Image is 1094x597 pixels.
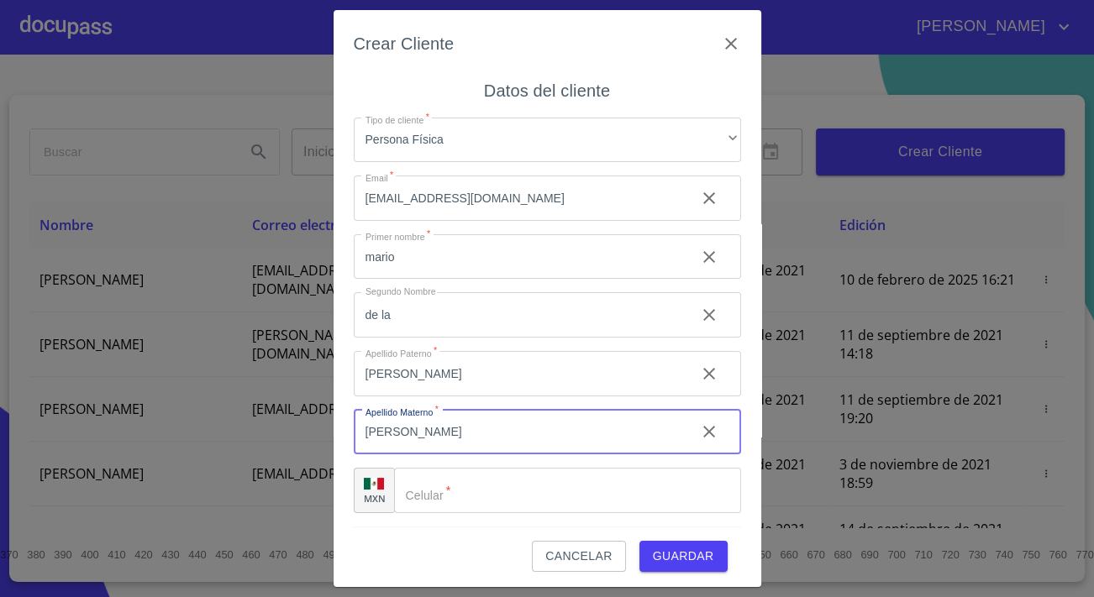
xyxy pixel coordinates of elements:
[653,546,714,567] span: Guardar
[364,492,386,505] p: MXN
[689,353,729,394] button: clear input
[689,411,729,452] button: clear input
[484,77,610,104] h6: Datos del cliente
[364,478,384,490] img: R93DlvwvvjP9fbrDwZeCRYBHk45OWMq+AAOlFVsxT89f82nwPLnD58IP7+ANJEaWYhP0Tx8kkA0WlQMPQsAAgwAOmBj20AXj6...
[545,546,612,567] span: Cancelar
[689,237,729,277] button: clear input
[354,118,741,163] div: Persona Física
[689,295,729,335] button: clear input
[639,541,728,572] button: Guardar
[689,178,729,218] button: clear input
[354,30,455,57] h6: Crear Cliente
[532,541,625,572] button: Cancelar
